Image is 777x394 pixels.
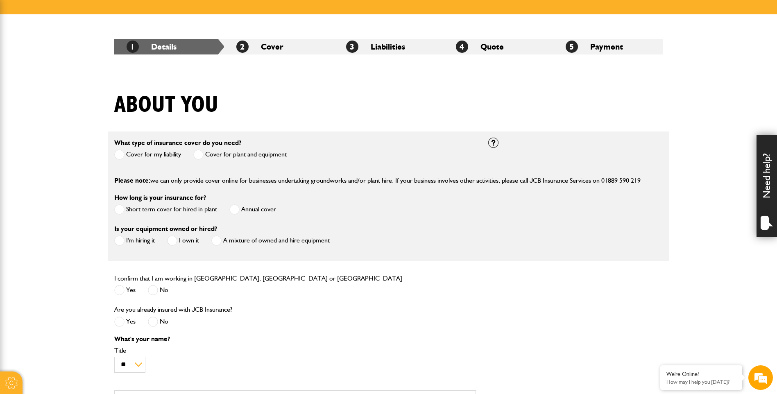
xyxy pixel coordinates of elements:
label: Cover for my liability [114,149,181,160]
div: Need help? [757,135,777,237]
li: Cover [224,39,334,54]
span: 1 [127,41,139,53]
span: 3 [346,41,358,53]
label: Cover for plant and equipment [193,149,287,160]
li: Details [114,39,224,54]
p: we can only provide cover online for businesses undertaking groundworks and/or plant hire. If you... [114,175,663,186]
label: Are you already insured with JCB Insurance? [114,306,232,313]
label: How long is your insurance for? [114,195,206,201]
li: Liabilities [334,39,444,54]
label: Annual cover [229,204,276,215]
span: Please note: [114,177,150,184]
label: No [148,285,168,295]
h1: About you [114,91,218,119]
label: What type of insurance cover do you need? [114,140,241,146]
span: 5 [566,41,578,53]
label: No [148,317,168,327]
li: Quote [444,39,553,54]
label: I confirm that I am working in [GEOGRAPHIC_DATA], [GEOGRAPHIC_DATA] or [GEOGRAPHIC_DATA] [114,275,402,282]
p: What's your name? [114,336,476,342]
div: We're Online! [666,371,736,378]
li: Payment [553,39,663,54]
label: Yes [114,317,136,327]
label: Title [114,347,476,354]
label: A mixture of owned and hire equipment [211,235,330,246]
label: I'm hiring it [114,235,155,246]
label: Is your equipment owned or hired? [114,226,217,232]
span: 4 [456,41,468,53]
span: 2 [236,41,249,53]
p: How may I help you today? [666,379,736,385]
label: I own it [167,235,199,246]
label: Yes [114,285,136,295]
label: Short term cover for hired in plant [114,204,217,215]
